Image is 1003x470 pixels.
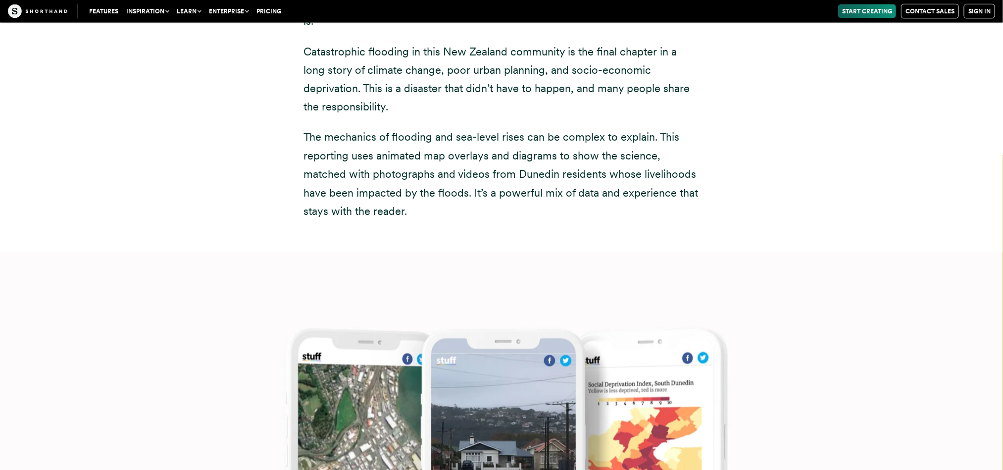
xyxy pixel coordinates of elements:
[205,4,252,18] button: Enterprise
[838,4,896,18] a: Start Creating
[173,4,205,18] button: Learn
[964,4,995,19] a: Sign in
[122,4,173,18] button: Inspiration
[901,4,959,19] a: Contact Sales
[8,4,67,18] img: The Craft
[303,128,700,221] p: The mechanics of flooding and sea-level rises can be complex to explain. This reporting uses anim...
[252,4,285,18] a: Pricing
[303,43,700,117] p: Catastrophic flooding in this New Zealand community is the final chapter in a long story of clima...
[85,4,122,18] a: Features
